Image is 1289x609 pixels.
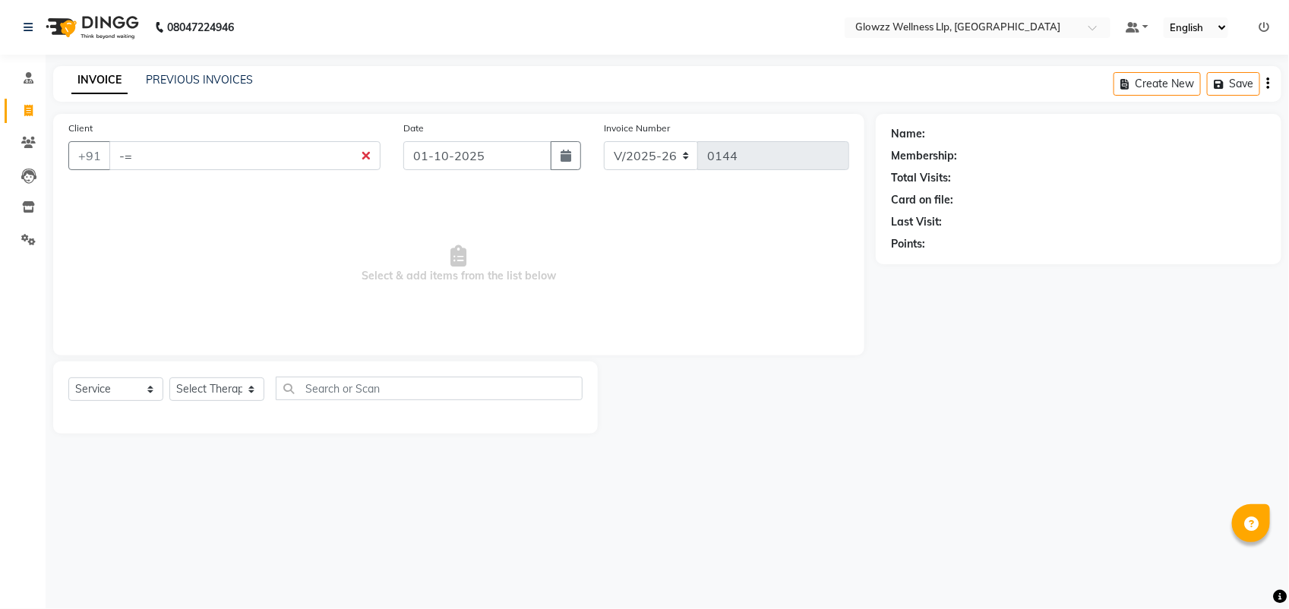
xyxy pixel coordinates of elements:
[604,121,670,135] label: Invoice Number
[167,6,234,49] b: 08047224946
[891,214,942,230] div: Last Visit:
[71,67,128,94] a: INVOICE
[1207,72,1260,96] button: Save
[1114,72,1201,96] button: Create New
[276,377,583,400] input: Search or Scan
[891,148,957,164] div: Membership:
[403,121,424,135] label: Date
[39,6,143,49] img: logo
[891,170,951,186] div: Total Visits:
[68,121,93,135] label: Client
[146,73,253,87] a: PREVIOUS INVOICES
[68,141,111,170] button: +91
[891,126,925,142] div: Name:
[891,192,953,208] div: Card on file:
[891,236,925,252] div: Points:
[109,141,381,170] input: Search by Name/Mobile/Email/Code
[68,188,849,340] span: Select & add items from the list below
